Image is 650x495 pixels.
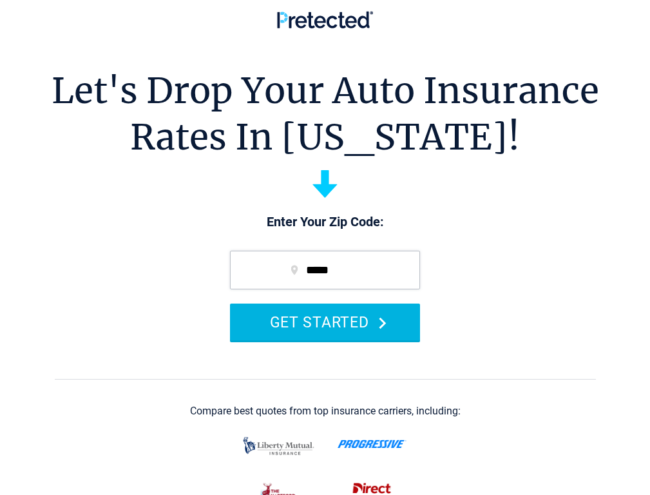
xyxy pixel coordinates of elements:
[230,251,420,289] input: zip code
[240,431,318,461] img: liberty
[277,11,373,28] img: Pretected Logo
[190,405,461,417] div: Compare best quotes from top insurance carriers, including:
[338,440,406,449] img: progressive
[217,213,433,231] p: Enter Your Zip Code:
[52,68,599,160] h1: Let's Drop Your Auto Insurance Rates In [US_STATE]!
[230,304,420,340] button: GET STARTED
